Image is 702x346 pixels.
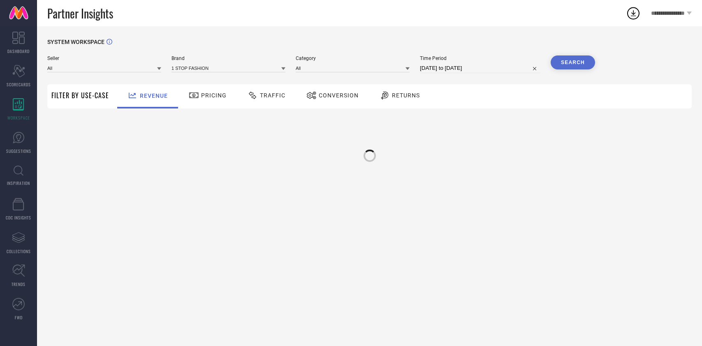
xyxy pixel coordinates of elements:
span: Brand [171,55,285,61]
span: DASHBOARD [7,48,30,54]
button: Search [551,55,595,69]
span: WORKSPACE [7,115,30,121]
span: Pricing [201,92,227,99]
span: COLLECTIONS [7,248,31,254]
span: Filter By Use-Case [51,90,109,100]
span: FWD [15,314,23,321]
span: SUGGESTIONS [6,148,31,154]
span: SCORECARDS [7,81,31,88]
input: Select time period [420,63,540,73]
span: TRENDS [12,281,25,287]
span: Revenue [140,92,168,99]
span: Traffic [260,92,285,99]
span: Partner Insights [47,5,113,22]
span: Category [296,55,410,61]
span: Conversion [319,92,359,99]
span: Time Period [420,55,540,61]
span: INSPIRATION [7,180,30,186]
span: Returns [392,92,420,99]
span: SYSTEM WORKSPACE [47,39,104,45]
div: Open download list [626,6,641,21]
span: Seller [47,55,161,61]
span: CDC INSIGHTS [6,215,31,221]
